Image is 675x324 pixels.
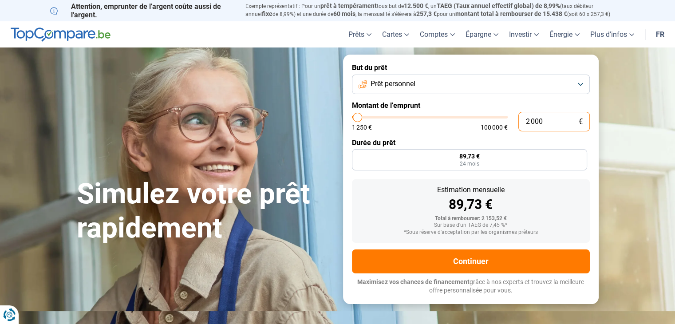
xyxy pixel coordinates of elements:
[404,2,428,9] span: 12.500 €
[359,216,583,222] div: Total à rembourser: 2 153,52 €
[459,153,480,159] span: 89,73 €
[343,21,377,47] a: Prêts
[357,278,470,285] span: Maximisez vos chances de financement
[359,198,583,211] div: 89,73 €
[481,124,508,130] span: 100 000 €
[437,2,560,9] span: TAEG (Taux annuel effectif global) de 8,99%
[352,278,590,295] p: grâce à nos experts et trouvez la meilleure offre personnalisée pour vous.
[414,21,460,47] a: Comptes
[333,10,355,17] span: 60 mois
[504,21,544,47] a: Investir
[359,229,583,236] div: *Sous réserve d'acceptation par les organismes prêteurs
[245,2,625,18] p: Exemple représentatif : Pour un tous but de , un (taux débiteur annuel de 8,99%) et une durée de ...
[460,161,479,166] span: 24 mois
[352,101,590,110] label: Montant de l'emprunt
[77,177,332,245] h1: Simulez votre prêt rapidement
[359,186,583,194] div: Estimation mensuelle
[352,249,590,273] button: Continuer
[320,2,377,9] span: prêt à tempérament
[651,21,670,47] a: fr
[11,28,111,42] img: TopCompare
[579,118,583,126] span: €
[352,124,372,130] span: 1 250 €
[352,63,590,72] label: But du prêt
[544,21,585,47] a: Énergie
[377,21,414,47] a: Cartes
[371,79,415,89] span: Prêt personnel
[359,222,583,229] div: Sur base d'un TAEG de 7,45 %*
[416,10,437,17] span: 257,3 €
[262,10,272,17] span: fixe
[352,138,590,147] label: Durée du prêt
[585,21,639,47] a: Plus d'infos
[455,10,567,17] span: montant total à rembourser de 15.438 €
[460,21,504,47] a: Épargne
[352,75,590,94] button: Prêt personnel
[50,2,235,19] p: Attention, emprunter de l'argent coûte aussi de l'argent.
